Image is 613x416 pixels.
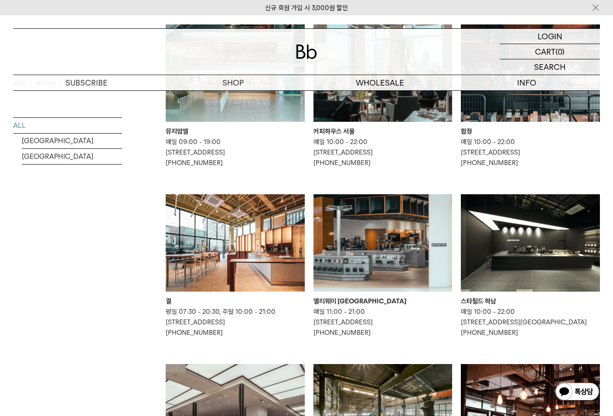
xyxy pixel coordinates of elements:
[313,137,453,168] p: 매일 10:00 - 22:00 [STREET_ADDRESS] [PHONE_NUMBER]
[166,126,305,137] div: 뮤지엄엘
[461,194,600,338] a: 스타필드 하남 스타필드 하남 매일 10:00 - 22:00[STREET_ADDRESS][GEOGRAPHIC_DATA][PHONE_NUMBER]
[555,382,600,403] img: 카카오톡 채널 1:1 채팅 버튼
[500,44,600,59] a: CART (0)
[265,4,348,12] a: 신규 회원 가입 시 3,000원 할인
[296,45,317,59] img: 로고
[13,75,160,90] a: SUBSCRIBE
[313,194,453,338] a: 앨리웨이 인천 앨리웨이 [GEOGRAPHIC_DATA] 매일 11:00 - 21:00[STREET_ADDRESS][PHONE_NUMBER]
[166,306,305,338] p: 평일 07:30 - 20:30, 주말 10:00 - 21:00 [STREET_ADDRESS] [PHONE_NUMBER]
[160,75,307,90] a: SHOP
[461,306,600,338] p: 매일 10:00 - 22:00 [STREET_ADDRESS][GEOGRAPHIC_DATA] [PHONE_NUMBER]
[461,296,600,306] div: 스타필드 하남
[534,59,565,75] p: SEARCH
[166,296,305,306] div: 결
[555,44,565,59] p: (0)
[306,75,453,90] p: WHOLESALE
[538,29,562,44] p: LOGIN
[166,194,305,338] a: 결 결 평일 07:30 - 20:30, 주말 10:00 - 21:00[STREET_ADDRESS][PHONE_NUMBER]
[313,194,453,292] img: 앨리웨이 인천
[453,75,600,90] p: INFO
[22,149,122,164] a: [GEOGRAPHIC_DATA]
[313,306,453,338] p: 매일 11:00 - 21:00 [STREET_ADDRESS] [PHONE_NUMBER]
[461,137,600,168] p: 매일 10:00 - 22:00 [STREET_ADDRESS] [PHONE_NUMBER]
[22,133,122,148] a: [GEOGRAPHIC_DATA]
[535,44,555,59] p: CART
[13,118,122,133] a: ALL
[313,126,453,137] div: 커피하우스 서울
[461,24,600,168] a: 합정 합정 매일 10:00 - 22:00[STREET_ADDRESS][PHONE_NUMBER]
[166,194,305,292] img: 결
[313,296,453,306] div: 앨리웨이 [GEOGRAPHIC_DATA]
[166,24,305,168] a: 뮤지엄엘 뮤지엄엘 매일 09:00 - 19:00[STREET_ADDRESS][PHONE_NUMBER]
[461,126,600,137] div: 합정
[313,24,453,168] a: 커피하우스 서울 커피하우스 서울 매일 10:00 - 22:00[STREET_ADDRESS][PHONE_NUMBER]
[166,137,305,168] p: 매일 09:00 - 19:00 [STREET_ADDRESS] [PHONE_NUMBER]
[461,194,600,292] img: 스타필드 하남
[500,29,600,44] a: LOGIN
